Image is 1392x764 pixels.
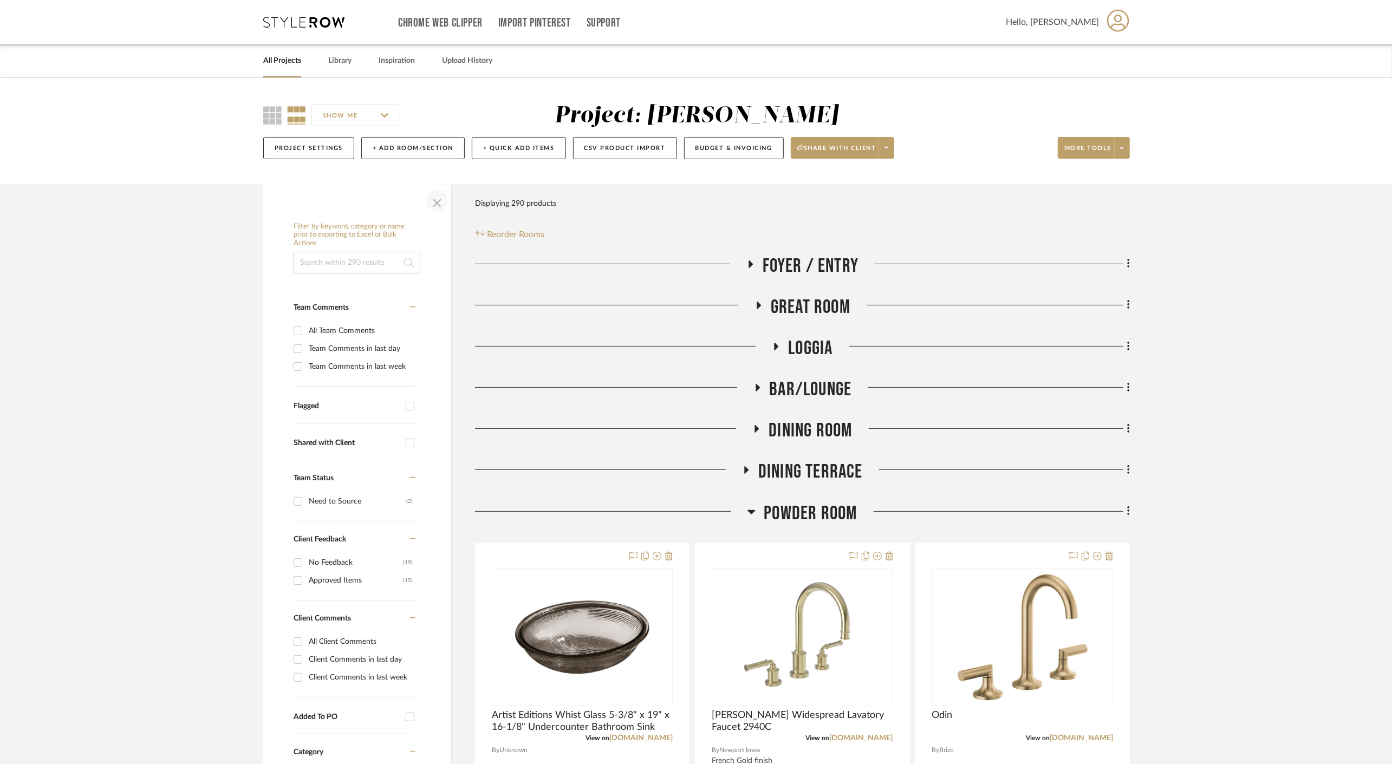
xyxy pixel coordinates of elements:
div: All Client Comments [309,633,413,650]
div: Team Comments in last week [309,358,413,375]
button: CSV Product Import [573,137,677,159]
div: All Team Comments [309,322,413,339]
span: Reorder Rooms [487,228,545,241]
div: No Feedback [309,554,403,571]
div: Project: [PERSON_NAME] [555,105,838,127]
span: Foyer / Entry [763,254,859,278]
span: By [932,745,940,755]
span: Client Comments [294,615,351,622]
div: (2) [406,493,413,510]
span: Dining Terrace [758,460,863,484]
span: By [712,745,719,755]
button: Close [426,190,448,212]
span: Great Room [771,296,850,319]
a: Chrome Web Clipper [398,18,483,28]
div: Displaying 290 products [475,193,556,214]
button: Share with client [791,137,895,159]
input: Search within 290 results [294,252,420,273]
span: Odin [932,709,953,721]
span: View on [1026,735,1050,741]
span: View on [586,735,609,741]
span: By [492,745,499,755]
span: Hello, [PERSON_NAME] [1006,16,1099,29]
a: Support [587,18,621,28]
a: Library [328,54,352,68]
a: Inspiration [379,54,415,68]
div: Client Comments in last week [309,669,413,686]
span: Share with client [797,144,876,160]
div: Team Comments in last day [309,340,413,357]
h6: Filter by keyword, category or name prior to exporting to Excel or Bulk Actions [294,223,420,248]
span: Category [294,748,323,757]
a: Upload History [442,54,492,68]
button: + Quick Add Items [472,137,566,159]
button: Project Settings [263,137,354,159]
button: Reorder Rooms [475,228,545,241]
button: Budget & Invoicing [684,137,784,159]
span: Team Comments [294,304,349,311]
span: Dining Room [769,419,852,442]
img: Taft Widespread Lavatory Faucet 2940C [734,570,870,705]
span: View on [806,735,830,741]
span: Unknown [499,745,528,755]
div: Shared with Client [294,439,400,448]
span: Loggia [788,337,832,360]
div: (19) [403,554,413,571]
span: Team Status [294,474,334,482]
a: [DOMAIN_NAME] [609,734,673,742]
span: Client Feedback [294,536,346,543]
span: More tools [1064,144,1111,160]
a: [DOMAIN_NAME] [1050,734,1113,742]
span: Artist Editions Whist Glass 5-3/8" x 19" x 16-1/8" Undercounter Bathroom Sink [492,709,673,733]
span: [PERSON_NAME] Widespread Lavatory Faucet 2940C [712,709,893,733]
a: All Projects [263,54,301,68]
img: Odin [955,570,1090,705]
span: Brizo [940,745,954,755]
div: Approved Items [309,572,403,589]
div: Need to Source [309,493,406,510]
button: + Add Room/Section [361,137,465,159]
div: Client Comments in last day [309,651,413,668]
img: Artist Editions Whist Glass 5-3/8" x 19" x 16-1/8" Undercounter Bathroom Sink [515,570,650,705]
div: Flagged [294,402,400,411]
div: (15) [403,572,413,589]
span: Newport brass [719,745,760,755]
a: Import Pinterest [498,18,571,28]
button: More tools [1058,137,1130,159]
div: Added To PO [294,713,400,722]
a: [DOMAIN_NAME] [830,734,893,742]
span: Powder Room [764,502,857,525]
span: Bar/Lounge [770,378,852,401]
